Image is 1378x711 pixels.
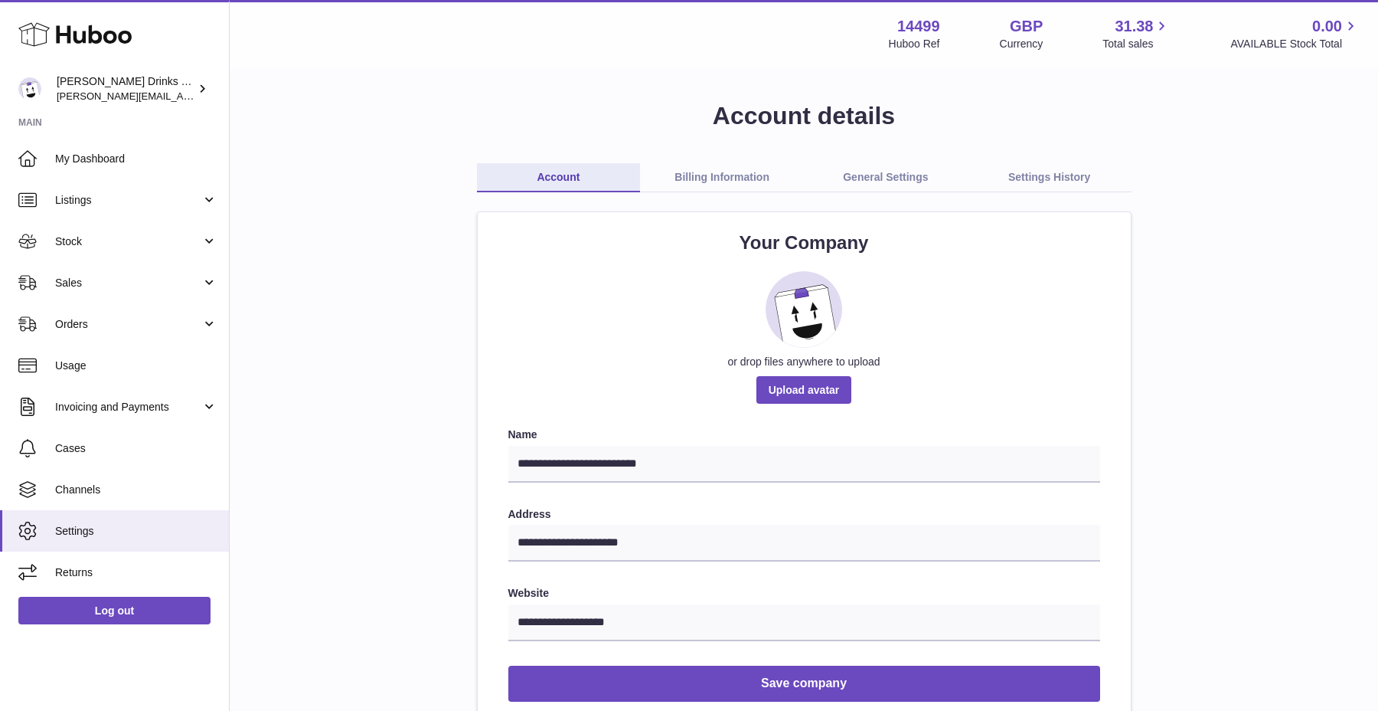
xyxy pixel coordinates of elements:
div: Currency [1000,37,1043,51]
span: Usage [55,359,217,373]
span: Upload avatar [756,376,852,404]
span: My Dashboard [55,152,217,166]
span: Sales [55,276,201,290]
label: Address [508,507,1100,522]
span: 0.00 [1312,16,1342,37]
a: Billing Information [640,163,804,192]
div: or drop files anywhere to upload [508,355,1100,369]
a: General Settings [804,163,968,192]
img: daniel@zoosdrinks.com [18,77,41,100]
span: Cases [55,441,217,456]
div: [PERSON_NAME] Drinks LTD (t/a Zooz) [57,74,194,103]
span: Invoicing and Payments [55,400,201,414]
span: Settings [55,524,217,539]
span: AVAILABLE Stock Total [1230,37,1360,51]
a: Settings History [968,163,1131,192]
a: 31.38 Total sales [1102,16,1171,51]
span: [PERSON_NAME][EMAIL_ADDRESS][DOMAIN_NAME] [57,90,307,102]
strong: 14499 [897,16,940,37]
span: 31.38 [1115,16,1153,37]
a: Account [477,163,641,192]
a: 0.00 AVAILABLE Stock Total [1230,16,1360,51]
span: Total sales [1102,37,1171,51]
span: Stock [55,234,201,249]
span: Returns [55,565,217,580]
span: Listings [55,193,201,208]
button: Save company [508,666,1100,702]
span: Orders [55,317,201,332]
h1: Account details [254,100,1354,133]
span: Channels [55,483,217,497]
h2: Your Company [508,231,1100,255]
label: Name [508,428,1100,442]
a: Log out [18,597,211,624]
div: Huboo Ref [889,37,940,51]
img: placeholder_image.svg [766,271,842,348]
strong: GBP [1010,16,1043,37]
label: Website [508,586,1100,601]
